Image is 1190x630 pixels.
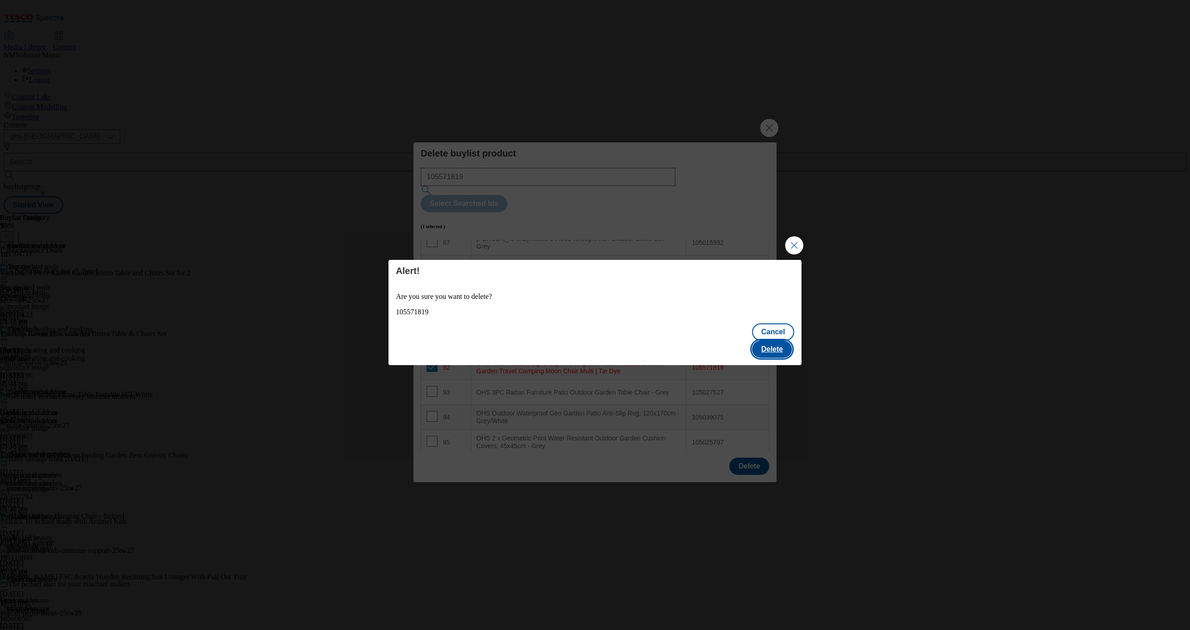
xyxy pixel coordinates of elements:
p: Are you sure you want to delete? [396,293,794,301]
button: Cancel [752,323,794,341]
h4: Alert! [396,265,794,276]
button: Close Modal [785,236,803,254]
button: Delete [752,341,792,358]
div: Modal [388,260,801,365]
div: 105571819 [396,308,794,316]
